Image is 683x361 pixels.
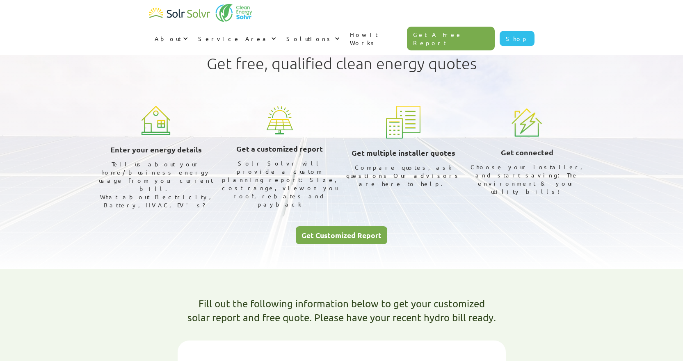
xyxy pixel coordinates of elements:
h3: Get multiple installer quotes [352,147,455,159]
div: About [155,34,181,43]
h1: Fill out the following information below to get your customized solar report and free quote. Plea... [187,297,496,324]
div: Solutions [281,26,344,51]
a: Shop [500,31,535,46]
div: About [149,26,192,51]
div: Choose your installer, and start saving: The environment & your utility bills! [468,163,586,195]
a: How It Works [344,22,407,55]
a: Get A Free Report [407,27,495,50]
div: Service Area [192,26,281,51]
h3: Get a customized report [236,143,323,155]
h3: Enter your energy details [110,143,202,156]
div: Solr Solvr will provide a custom planning report: Size, cost range, view on you roof, rebates and... [221,159,338,208]
h3: Get connected [501,146,553,159]
div: Get Customized Report [302,232,381,239]
div: Solutions [286,34,333,43]
div: Service Area [198,34,269,43]
div: Tell us about your home/business energy usage from your current bill. What about Electricity, Bat... [98,160,215,209]
h1: Get free, qualified clean energy quotes [207,54,477,73]
div: Compare quotes, ask questions-Our advisors are here to help. [345,163,462,188]
a: Get Customized Report [296,226,387,245]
